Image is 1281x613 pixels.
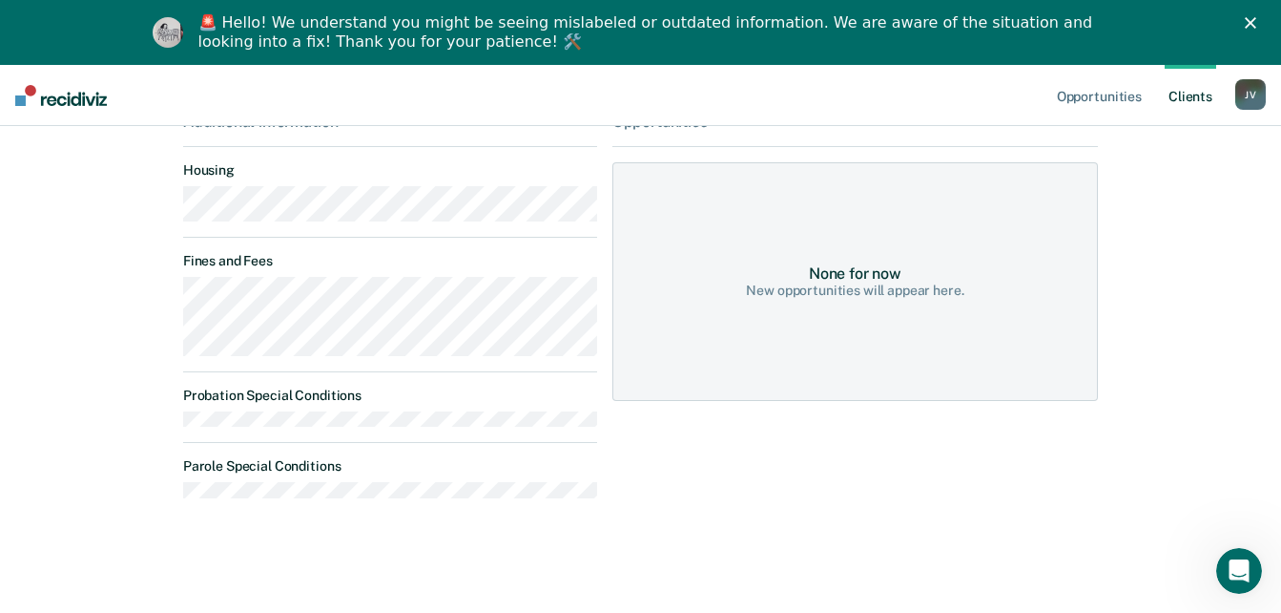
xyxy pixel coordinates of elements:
[183,388,597,404] dt: Probation Special Conditions
[15,85,107,106] img: Recidiviz
[1216,548,1262,594] iframe: Intercom live chat
[183,253,597,269] dt: Fines and Fees
[809,264,901,283] div: None for now
[1053,65,1146,126] a: Opportunities
[198,13,1099,52] div: 🚨 Hello! We understand you might be seeing mislabeled or outdated information. We are aware of th...
[1165,65,1216,126] a: Clients
[183,458,597,475] dt: Parole Special Conditions
[1235,79,1266,110] div: J V
[1235,79,1266,110] button: JV
[183,162,597,179] dt: Housing
[746,283,963,299] div: New opportunities will appear here.
[1245,17,1264,29] div: Close
[153,17,183,48] img: Profile image for Kim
